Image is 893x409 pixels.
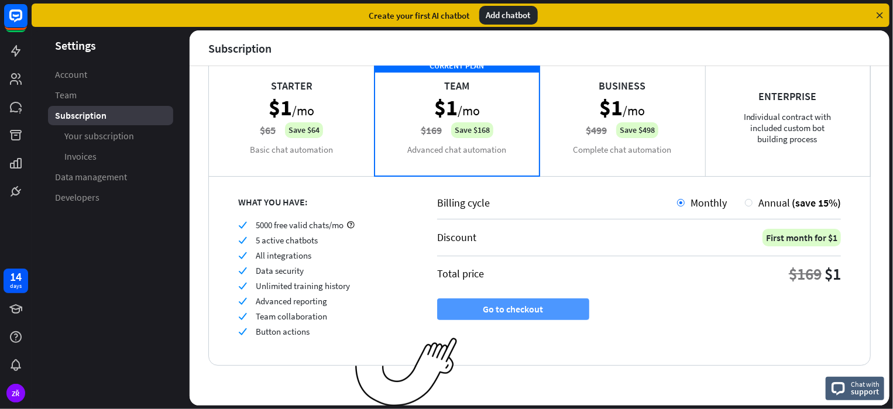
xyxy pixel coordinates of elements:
[64,150,97,163] span: Invoices
[238,266,247,275] i: check
[437,231,476,244] div: Discount
[256,280,350,291] span: Unlimited training history
[238,327,247,336] i: check
[763,229,841,246] div: First month for $1
[355,338,458,407] img: ec979a0a656117aaf919.png
[48,65,173,84] a: Account
[691,196,727,209] span: Monthly
[437,267,484,280] div: Total price
[55,109,107,122] span: Subscription
[256,250,311,261] span: All integrations
[238,236,247,245] i: check
[238,251,247,260] i: check
[55,191,99,204] span: Developers
[48,188,173,207] a: Developers
[32,37,190,53] header: Settings
[437,196,677,209] div: Billing cycle
[6,384,25,403] div: ZŘ
[238,221,247,229] i: check
[55,89,77,101] span: Team
[256,326,310,337] span: Button actions
[256,235,318,246] span: 5 active chatbots
[10,271,22,282] div: 14
[238,312,247,321] i: check
[238,281,247,290] i: check
[256,311,327,322] span: Team collaboration
[208,42,272,55] div: Subscription
[48,147,173,166] a: Invoices
[256,295,327,307] span: Advanced reporting
[4,269,28,293] a: 14 days
[55,171,127,183] span: Data management
[48,85,173,105] a: Team
[369,10,470,21] div: Create your first AI chatbot
[851,386,880,397] span: support
[64,130,134,142] span: Your subscription
[55,68,87,81] span: Account
[238,297,247,305] i: check
[758,196,790,209] span: Annual
[437,298,589,320] button: Go to checkout
[825,263,841,284] div: $1
[9,5,44,40] button: Open LiveChat chat widget
[256,265,304,276] span: Data security
[851,379,880,390] span: Chat with
[48,167,173,187] a: Data management
[479,6,538,25] div: Add chatbot
[10,282,22,290] div: days
[792,196,841,209] span: (save 15%)
[256,219,344,231] span: 5000 free valid chats/mo
[48,126,173,146] a: Your subscription
[238,196,408,208] div: WHAT YOU HAVE:
[789,263,822,284] div: $169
